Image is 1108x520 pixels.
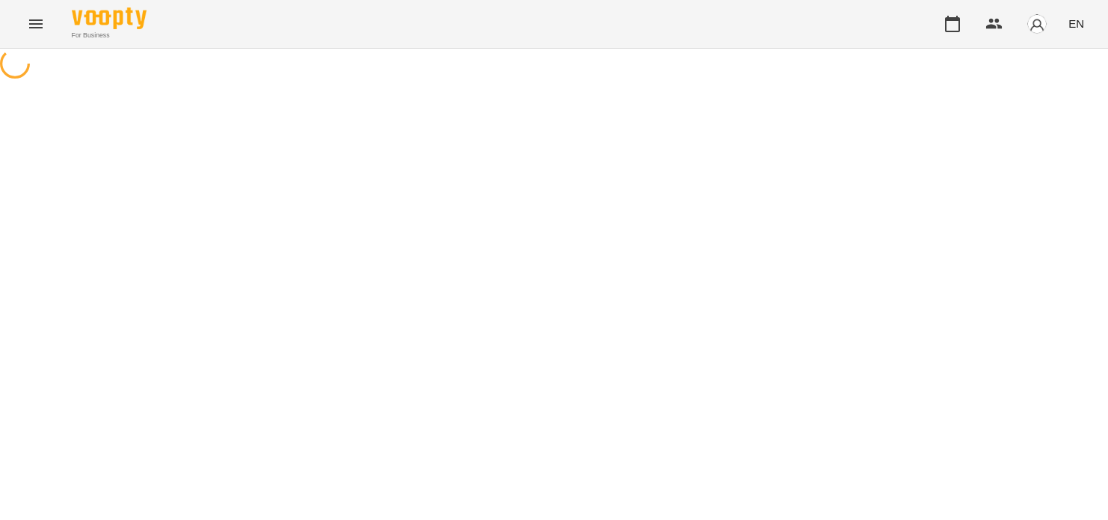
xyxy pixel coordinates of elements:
[72,31,147,40] span: For Business
[1027,13,1047,34] img: avatar_s.png
[72,7,147,29] img: Voopty Logo
[1062,10,1090,37] button: EN
[18,6,54,42] button: Menu
[1068,16,1084,31] span: EN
